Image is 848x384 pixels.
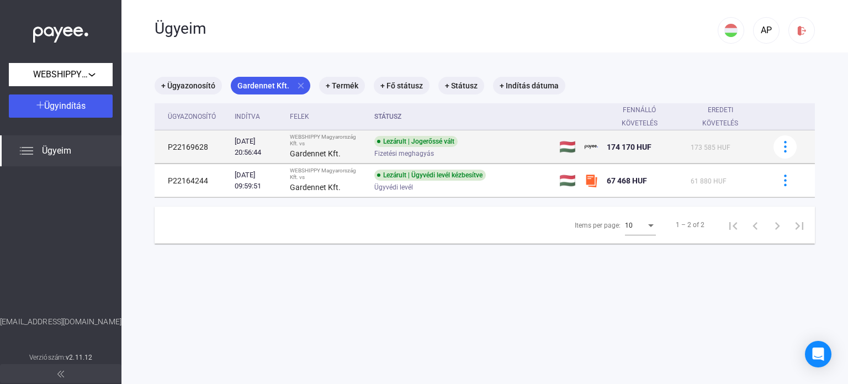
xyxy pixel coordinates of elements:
[235,136,281,158] div: [DATE] 20:56:44
[296,81,306,91] mat-icon: close
[691,144,730,151] span: 173 585 HUF
[231,77,310,94] mat-chip: Gardennet Kft.
[290,110,309,123] div: Felek
[625,222,633,229] span: 10
[796,25,808,36] img: logout-red
[722,214,744,236] button: First page
[235,170,281,192] div: [DATE] 09:59:51
[155,77,222,94] mat-chip: + Ügyazonosító
[374,170,486,181] div: Lezárult | Ügyvédi levél kézbesítve
[757,24,776,37] div: AP
[691,177,727,185] span: 61 880 HUF
[585,174,598,187] img: szamlazzhu-mini
[9,94,113,118] button: Ügyindítás
[374,77,430,94] mat-chip: + Fő státusz
[370,103,555,130] th: Státusz
[319,77,365,94] mat-chip: + Termék
[438,77,484,94] mat-chip: + Státusz
[788,17,815,44] button: logout-red
[773,135,797,159] button: more-blue
[168,110,216,123] div: Ügyazonosító
[290,183,341,192] strong: Gardennet Kft.
[691,103,760,130] div: Eredeti követelés
[766,214,788,236] button: Next page
[290,149,341,158] strong: Gardennet Kft.
[607,103,672,130] div: Fennálló követelés
[290,110,365,123] div: Felek
[290,134,365,147] div: WEBSHIPPY Magyarország Kft. vs
[585,140,598,154] img: payee-logo
[625,218,656,232] mat-select: Items per page:
[374,136,458,147] div: Lezárult | Jogerőssé vált
[168,110,226,123] div: Ügyazonosító
[36,101,44,109] img: plus-white.svg
[691,103,750,130] div: Eredeti követelés
[155,164,230,197] td: P22164244
[20,144,33,157] img: list.svg
[374,147,434,160] span: Fizetési meghagyás
[607,103,682,130] div: Fennálló követelés
[374,181,413,194] span: Ügyvédi levél
[805,341,831,367] div: Open Intercom Messenger
[744,214,766,236] button: Previous page
[753,17,780,44] button: AP
[290,167,365,181] div: WEBSHIPPY Magyarország Kft. vs
[780,175,791,186] img: more-blue
[44,101,86,111] span: Ügyindítás
[235,110,281,123] div: Indítva
[718,17,744,44] button: HU
[66,354,92,361] strong: v2.11.12
[155,130,230,164] td: P22169628
[607,143,651,151] span: 174 170 HUF
[780,141,791,152] img: more-blue
[575,219,621,232] div: Items per page:
[42,144,71,157] span: Ügyeim
[555,164,580,197] td: 🇭🇺
[724,24,738,37] img: HU
[9,63,113,86] button: WEBSHIPPY Magyarország Kft.
[607,176,647,185] span: 67 468 HUF
[676,218,704,232] div: 1 – 2 of 2
[773,169,797,192] button: more-blue
[57,371,64,377] img: arrow-double-left-grey.svg
[33,68,88,81] span: WEBSHIPPY Magyarország Kft.
[788,214,810,236] button: Last page
[493,77,565,94] mat-chip: + Indítás dátuma
[235,110,260,123] div: Indítva
[33,20,88,43] img: white-payee-white-dot.svg
[555,130,580,164] td: 🇭🇺
[155,19,718,38] div: Ügyeim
